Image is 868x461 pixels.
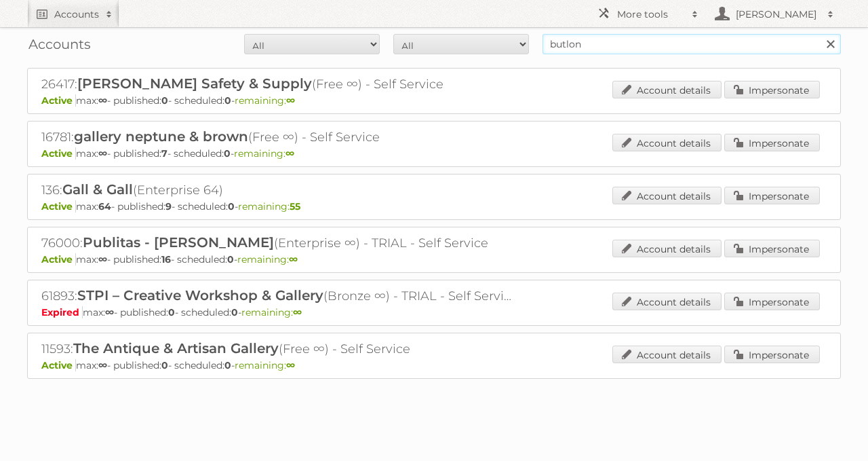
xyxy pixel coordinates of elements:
[237,253,298,265] span: remaining:
[62,181,133,198] span: Gall & Gall
[41,94,827,107] p: max: - published: - scheduled: -
[41,75,516,93] h2: 26417: (Free ∞) - Self Service
[732,7,821,21] h2: [PERSON_NAME]
[77,75,312,92] span: [PERSON_NAME] Safety & Supply
[41,287,516,305] h2: 61893: (Bronze ∞) - TRIAL - Self Service
[238,200,300,213] span: remaining:
[83,234,274,251] span: Publitas - [PERSON_NAME]
[724,240,820,257] a: Impersonate
[98,94,107,107] strong: ∞
[98,147,107,160] strong: ∞
[161,359,168,371] strong: 0
[724,293,820,310] a: Impersonate
[54,7,99,21] h2: Accounts
[224,94,231,107] strong: 0
[77,287,323,303] span: STPI – Creative Workshop & Gallery
[41,200,76,213] span: Active
[161,94,168,107] strong: 0
[98,253,107,265] strong: ∞
[41,181,516,199] h2: 136: (Enterprise 64)
[612,187,722,204] a: Account details
[74,128,248,145] span: gallery neptune & brown
[41,147,827,160] p: max: - published: - scheduled: -
[724,346,820,363] a: Impersonate
[41,234,516,252] h2: 76000: (Enterprise ∞) - TRIAL - Self Service
[41,306,827,318] p: max: - published: - scheduled: -
[293,306,302,318] strong: ∞
[41,128,516,146] h2: 16781: (Free ∞) - Self Service
[73,340,279,356] span: The Antique & Artisan Gallery
[612,346,722,363] a: Account details
[41,200,827,213] p: max: - published: - scheduled: -
[286,94,295,107] strong: ∞
[290,200,300,213] strong: 55
[41,94,76,107] span: Active
[41,340,516,358] h2: 11593: (Free ∞) - Self Service
[98,359,107,371] strong: ∞
[165,200,172,213] strong: 9
[41,147,76,160] span: Active
[41,359,827,371] p: max: - published: - scheduled: -
[617,7,685,21] h2: More tools
[241,306,302,318] span: remaining:
[98,200,111,213] strong: 64
[41,253,76,265] span: Active
[105,306,114,318] strong: ∞
[41,359,76,371] span: Active
[285,147,294,160] strong: ∞
[168,306,175,318] strong: 0
[612,81,722,98] a: Account details
[227,253,234,265] strong: 0
[612,134,722,151] a: Account details
[724,81,820,98] a: Impersonate
[224,147,231,160] strong: 0
[286,359,295,371] strong: ∞
[612,293,722,310] a: Account details
[224,359,231,371] strong: 0
[228,200,235,213] strong: 0
[235,94,295,107] span: remaining:
[289,253,298,265] strong: ∞
[41,306,83,318] span: Expired
[161,253,171,265] strong: 16
[612,240,722,257] a: Account details
[161,147,167,160] strong: 7
[41,253,827,265] p: max: - published: - scheduled: -
[234,147,294,160] span: remaining:
[724,134,820,151] a: Impersonate
[724,187,820,204] a: Impersonate
[231,306,238,318] strong: 0
[235,359,295,371] span: remaining:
